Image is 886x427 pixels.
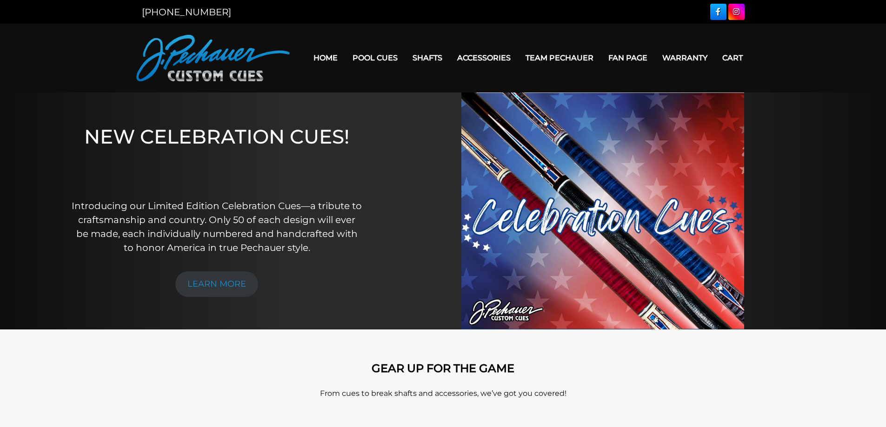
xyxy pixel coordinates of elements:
a: Pool Cues [345,46,405,70]
a: Fan Page [601,46,655,70]
strong: GEAR UP FOR THE GAME [372,361,514,375]
a: Accessories [450,46,518,70]
a: Team Pechauer [518,46,601,70]
p: From cues to break shafts and accessories, we’ve got you covered! [178,388,708,399]
a: LEARN MORE [175,271,258,297]
img: Pechauer Custom Cues [136,35,290,81]
a: Shafts [405,46,450,70]
p: Introducing our Limited Edition Celebration Cues—a tribute to craftsmanship and country. Only 50 ... [71,199,363,255]
a: Cart [715,46,750,70]
a: [PHONE_NUMBER] [142,7,231,18]
h1: NEW CELEBRATION CUES! [71,125,363,186]
a: Home [306,46,345,70]
a: Warranty [655,46,715,70]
